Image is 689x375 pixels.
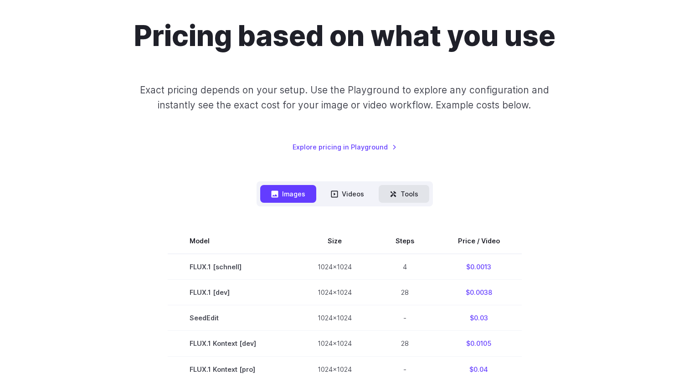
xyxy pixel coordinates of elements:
h1: Pricing based on what you use [134,19,555,53]
td: 1024x1024 [296,305,374,331]
td: - [374,305,436,331]
button: Images [260,185,316,203]
td: 1024x1024 [296,280,374,305]
td: $0.03 [436,305,522,331]
th: Steps [374,228,436,254]
th: Price / Video [436,228,522,254]
button: Tools [379,185,429,203]
button: Videos [320,185,375,203]
td: FLUX.1 [dev] [168,280,296,305]
td: $0.0013 [436,254,522,280]
td: 1024x1024 [296,331,374,356]
th: Model [168,228,296,254]
p: Exact pricing depends on your setup. Use the Playground to explore any configuration and instantl... [123,82,566,113]
a: Explore pricing in Playground [293,142,397,152]
td: 28 [374,280,436,305]
td: 1024x1024 [296,254,374,280]
td: SeedEdit [168,305,296,331]
td: 4 [374,254,436,280]
td: FLUX.1 [schnell] [168,254,296,280]
td: $0.0038 [436,280,522,305]
td: $0.0105 [436,331,522,356]
th: Size [296,228,374,254]
td: 28 [374,331,436,356]
td: FLUX.1 Kontext [dev] [168,331,296,356]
